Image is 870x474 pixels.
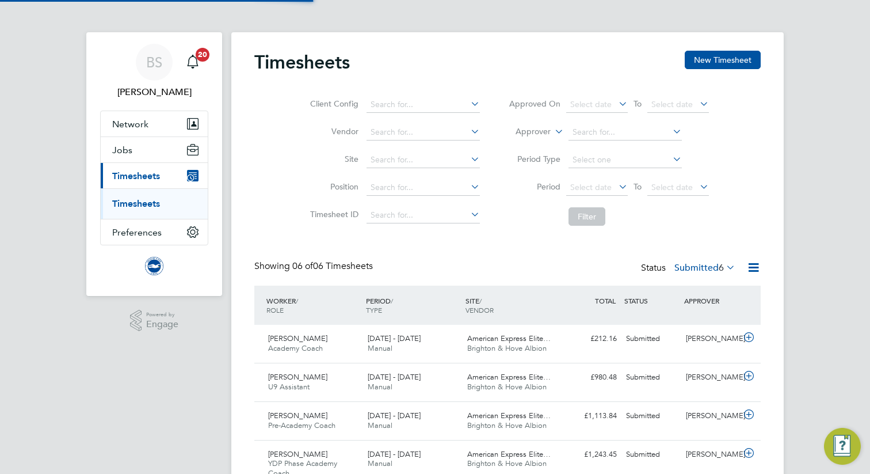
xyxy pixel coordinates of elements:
span: TOTAL [595,296,616,305]
span: American Express Elite… [467,333,551,343]
span: Brighton & Hove Albion [467,343,547,353]
span: Network [112,119,148,130]
span: U9 Assistant [268,382,310,392]
label: Approved On [509,98,560,109]
div: PERIOD [363,290,463,320]
a: Timesheets [112,198,160,209]
a: BS[PERSON_NAME] [100,44,208,99]
div: Submitted [621,407,681,426]
span: / [391,296,393,305]
span: Timesheets [112,170,160,181]
span: [PERSON_NAME] [268,449,327,459]
span: 06 of [292,260,313,272]
h2: Timesheets [254,51,350,74]
span: To [630,96,645,111]
img: brightonandhovealbion-logo-retina.png [145,257,163,275]
label: Position [307,181,358,192]
label: Vendor [307,126,358,136]
div: Timesheets [101,188,208,219]
span: 06 Timesheets [292,260,373,272]
span: To [630,179,645,194]
div: £1,243.45 [562,445,621,464]
button: Network [101,111,208,136]
label: Client Config [307,98,358,109]
span: / [296,296,298,305]
span: ROLE [266,305,284,314]
div: £212.16 [562,329,621,348]
div: Submitted [621,368,681,387]
span: [DATE] - [DATE] [368,333,421,343]
a: 20 [181,44,204,81]
label: Site [307,154,358,164]
label: Submitted [674,262,735,274]
label: Timesheet ID [307,209,358,219]
div: STATUS [621,290,681,311]
span: / [479,296,482,305]
div: SITE [463,290,562,320]
span: Select date [570,99,612,109]
span: VENDOR [465,305,494,314]
span: Preferences [112,227,162,238]
span: Engage [146,320,178,329]
span: [PERSON_NAME] [268,411,327,420]
span: TYPE [366,305,382,314]
label: Approver [499,126,551,138]
span: Manual [368,382,392,392]
span: Select date [651,99,693,109]
div: APPROVER [681,290,741,311]
button: Preferences [101,219,208,245]
span: Academy Coach [268,343,323,353]
span: Select date [570,182,612,192]
div: [PERSON_NAME] [681,445,741,464]
div: Submitted [621,445,681,464]
input: Search for... [367,207,480,223]
div: Submitted [621,329,681,348]
span: [DATE] - [DATE] [368,449,421,459]
input: Search for... [568,124,682,141]
span: [DATE] - [DATE] [368,372,421,382]
span: Brighton & Hove Albion [467,420,547,430]
div: WORKER [264,290,363,320]
button: Jobs [101,137,208,162]
input: Search for... [367,180,480,196]
span: Manual [368,458,392,468]
input: Select one [568,152,682,168]
span: Ben Smith [100,85,208,99]
button: Timesheets [101,163,208,188]
span: Brighton & Hove Albion [467,458,547,468]
span: Powered by [146,310,178,320]
span: Manual [368,420,392,430]
div: [PERSON_NAME] [681,368,741,387]
span: 20 [196,48,209,62]
label: Period Type [509,154,560,164]
span: Pre-Academy Coach [268,420,335,430]
div: [PERSON_NAME] [681,407,741,426]
span: 6 [719,262,724,274]
button: New Timesheet [685,51,761,69]
button: Engage Resource Center [824,428,861,465]
div: £980.48 [562,368,621,387]
span: [DATE] - [DATE] [368,411,421,420]
a: Powered byEngage [130,310,179,332]
nav: Main navigation [86,32,222,296]
div: £1,113.84 [562,407,621,426]
button: Filter [568,207,605,226]
input: Search for... [367,97,480,113]
span: BS [146,55,162,70]
span: Brighton & Hove Albion [467,382,547,392]
a: Go to home page [100,257,208,275]
span: [PERSON_NAME] [268,372,327,382]
span: American Express Elite… [467,411,551,420]
span: Select date [651,182,693,192]
label: Period [509,181,560,192]
span: American Express Elite… [467,449,551,459]
span: Jobs [112,145,132,156]
input: Search for... [367,152,480,168]
span: American Express Elite… [467,372,551,382]
div: Showing [254,260,375,272]
span: [PERSON_NAME] [268,333,327,343]
div: Status [641,260,738,276]
input: Search for... [367,124,480,141]
span: Manual [368,343,392,353]
div: [PERSON_NAME] [681,329,741,348]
